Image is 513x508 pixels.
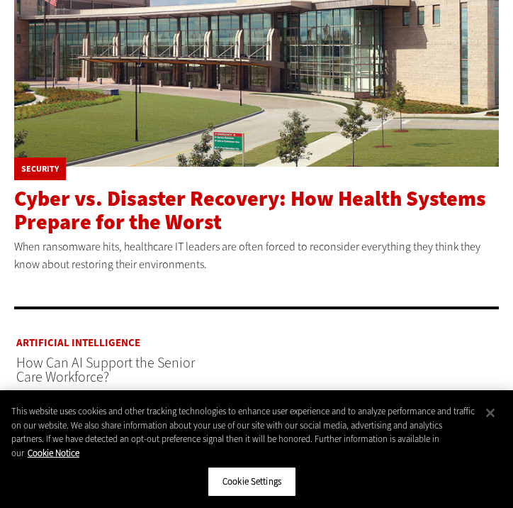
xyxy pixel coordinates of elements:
a: Security [21,165,59,173]
button: Cookie Settings [208,467,296,497]
a: More information about your privacy [28,447,79,459]
button: Close [475,397,506,429]
div: This website uses cookies and other tracking technologies to enhance user experience and to analy... [11,404,476,460]
a: How Can AI Support the Senior Care Workforce? [16,353,195,387]
a: Cyber vs. Disaster Recovery: How Health Systems Prepare for the Worst [14,184,486,236]
p: When ransomware hits, healthcare IT leaders are often forced to reconsider everything they think ... [14,238,499,274]
a: Artificial Intelligence [16,338,206,348]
